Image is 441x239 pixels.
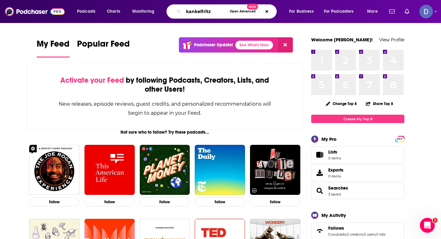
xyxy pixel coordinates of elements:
[77,7,95,16] span: Podcasts
[128,7,162,16] button: open menu
[328,174,343,178] span: 0 items
[328,185,348,191] a: Searches
[320,7,363,16] button: open menu
[289,7,314,16] span: For Business
[379,37,404,43] a: View Profile
[37,39,70,57] a: My Feed
[328,156,341,160] span: 0 items
[250,145,300,195] img: My Favorite Murder with Karen Kilgariff and Georgia Hardstark
[328,232,346,237] a: 0 podcasts
[29,145,80,195] img: The Joe Rogan Experience
[77,39,130,57] a: Popular Feed
[402,6,412,17] a: Show notifications dropdown
[363,7,385,16] button: open menu
[367,7,378,16] span: More
[311,115,404,123] a: Create My Top 8
[419,5,433,18] span: Logged in as dianawurster
[285,7,321,16] button: open menu
[322,100,361,108] button: Change Top 8
[172,4,283,19] div: Search podcasts, credits, & more...
[194,42,233,48] p: Podchaser Update!
[227,8,258,15] button: Open AdvancedNew
[5,6,65,17] img: Podchaser - Follow, Share and Rate Podcasts
[328,192,341,196] a: 3 saved
[419,5,433,18] img: User Profile
[328,149,341,155] span: Lists
[311,37,373,43] a: Welcome [PERSON_NAME]!
[419,5,433,18] button: Show profile menu
[324,7,354,16] span: For Podcasters
[132,7,154,16] span: Monitoring
[311,182,404,199] span: Searches
[313,186,326,195] a: Searches
[230,10,256,13] span: Open Advanced
[184,7,227,16] input: Search podcasts, credits, & more...
[103,7,124,16] a: Charts
[396,137,403,141] span: PRO
[376,232,385,237] a: 0 lists
[247,4,258,10] span: New
[84,145,135,195] img: This American Life
[420,218,435,233] iframe: Intercom live chat
[60,76,124,85] span: Activate your Feed
[140,145,190,195] img: Planet Money
[27,130,303,135] div: Not sure who to follow? Try these podcasts...
[313,150,326,159] span: Lists
[250,197,300,206] button: Follow
[311,164,404,181] a: Exports
[195,145,245,195] img: The Daily
[375,232,376,237] span: ,
[235,41,273,49] a: See What's New
[58,76,271,94] div: by following Podcasts, Creators, Lists, and other Users!
[396,136,403,141] a: PRO
[328,225,385,231] a: Follows
[84,197,135,206] button: Follow
[107,7,120,16] span: Charts
[321,212,346,218] div: My Activity
[37,39,70,53] span: My Feed
[73,7,103,16] button: open menu
[29,197,80,206] button: Follow
[77,39,130,53] span: Popular Feed
[328,149,337,155] span: Lists
[328,167,343,173] span: Exports
[140,197,190,206] button: Follow
[321,136,337,142] div: My Pro
[58,99,271,117] div: New releases, episode reviews, guest credits, and personalized recommendations will begin to appe...
[347,232,363,237] a: 0 creators
[364,232,375,237] a: 0 users
[328,225,344,231] span: Follows
[387,6,397,17] a: Show notifications dropdown
[195,197,245,206] button: Follow
[366,98,393,110] button: Share Top 8
[311,146,404,163] a: Lists
[433,218,438,223] span: 1
[313,168,326,177] span: Exports
[313,227,326,235] a: Follows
